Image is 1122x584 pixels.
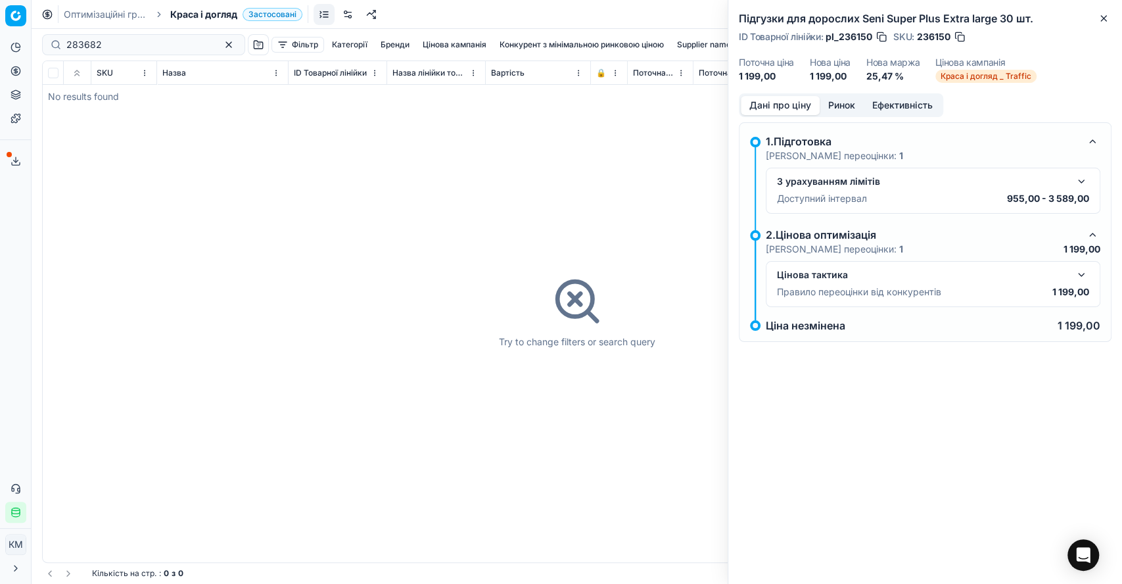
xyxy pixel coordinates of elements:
span: КM [6,535,26,554]
strong: 0 [178,568,183,579]
span: Краса і догляд _ Traffic [935,70,1037,83]
dt: Нова ціна [810,58,851,67]
span: Назва [162,68,186,78]
span: Вартість [491,68,525,78]
dd: 1 199,00 [739,70,794,83]
button: Бренди [375,37,415,53]
strong: 1 [899,243,903,255]
span: ID Товарної лінійки [294,68,367,78]
div: : [92,568,183,579]
p: 1 199,00 [1064,243,1100,256]
span: Застосовані [243,8,302,21]
p: 955,00 - 3 589,00 [1007,192,1089,205]
button: Expand all [69,65,85,81]
button: Конкурент з мінімальною ринковою ціною [494,37,669,53]
div: Цінова тактика [777,268,1068,281]
button: Цінова кампанія [417,37,492,53]
button: Дані про ціну [741,96,820,115]
span: ID Товарної лінійки : [739,32,823,41]
button: КM [5,534,26,555]
strong: 1 [899,150,903,161]
span: 236150 [917,30,950,43]
span: SKU [97,68,113,78]
p: 1 199,00 [1052,285,1089,299]
div: 2.Цінова оптимізація [766,227,1079,243]
nav: breadcrumb [64,8,302,21]
button: Ринок [820,96,864,115]
dt: Нова маржа [866,58,920,67]
dd: 1 199,00 [810,70,851,83]
p: 1 199,00 [1058,320,1100,331]
a: Оптимізаційні групи [64,8,148,21]
p: [PERSON_NAME] переоцінки: [766,149,903,162]
strong: з [172,568,175,579]
span: Поточна ціна [633,68,674,78]
dt: Поточна ціна [739,58,794,67]
strong: 0 [164,568,169,579]
div: Try to change filters or search query [499,335,655,349]
p: Доступний інтервал [777,192,867,205]
nav: pagination [42,566,76,581]
button: Категорії [327,37,373,53]
p: Правило переоцінки від конкурентів [777,285,941,299]
span: Поточна промо ціна [699,68,773,78]
p: [PERSON_NAME] переоцінки: [766,243,903,256]
button: Go to next page [60,566,76,581]
span: Краса і догляд [170,8,237,21]
button: Ефективність [864,96,941,115]
div: З урахуванням лімітів [777,175,1068,188]
dd: 25,47 % [866,70,920,83]
button: Фільтр [271,37,324,53]
p: Ціна незмінена [766,320,845,331]
dt: Цінова кампанія [935,58,1037,67]
span: pl_236150 [826,30,872,43]
button: Go to previous page [42,566,58,581]
div: 1.Підготовка [766,134,1079,149]
div: Open Intercom Messenger [1067,539,1099,571]
h2: Підгузки для дорослих Seni Super Plus Еxtra large 30 шт. [739,11,1111,26]
span: Краса і доглядЗастосовані [170,8,302,21]
span: 🔒 [596,68,606,78]
button: Supplier name [672,37,736,53]
span: Кількість на стр. [92,568,156,579]
span: Назва лінійки товарів [392,68,467,78]
input: Пошук по SKU або назві [66,38,210,51]
span: SKU : [893,32,914,41]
